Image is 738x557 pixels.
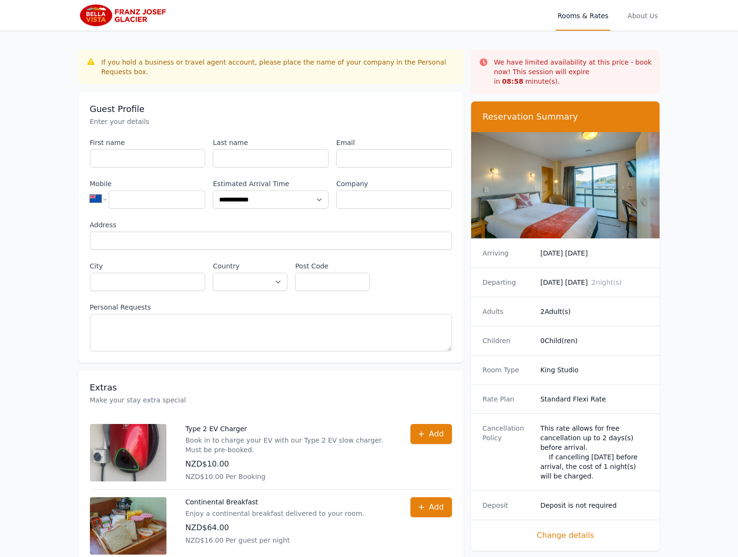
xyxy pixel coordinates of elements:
h3: Guest Profile [90,103,452,115]
label: Estimated Arrival Time [213,179,329,189]
dd: Standard Flexi Rate [540,394,649,404]
dt: Departing [483,278,533,287]
p: NZD$16.00 Per guest per night [186,535,364,545]
img: King Studio [471,132,660,238]
img: Bella Vista Franz Josef Glacier [78,4,171,27]
label: Country [213,261,287,271]
dt: Cancellation Policy [483,423,533,481]
strong: 08 : 58 [502,78,524,85]
p: NZD$10.00 Per Booking [186,472,391,481]
dd: 2 Adult(s) [540,307,649,316]
p: Continental Breakfast [186,497,364,507]
p: We have limited availability at this price - book now! This session will expire in minute(s). [494,57,652,86]
label: Email [336,138,452,147]
p: Type 2 EV Charger [186,424,391,434]
img: Continental Breakfast [90,497,166,555]
dd: Deposit is not required [540,501,649,510]
span: Add [429,501,444,513]
label: Personal Requests [90,302,452,312]
div: If you hold a business or travel agent account, please place the name of your company in the Pers... [101,57,456,77]
img: Type 2 EV Charger [90,424,166,481]
label: City [90,261,206,271]
div: This rate allows for free cancellation up to 2 days(s) before arrival. If cancelling [DATE] befor... [540,423,649,481]
dd: [DATE] [DATE] [540,248,649,258]
button: Add [410,424,452,444]
p: NZD$64.00 [186,522,364,534]
span: Change details [483,530,649,541]
dd: 0 Child(ren) [540,336,649,345]
label: Address [90,220,452,230]
p: Enjoy a continental breakfast delivered to your room. [186,509,364,518]
button: Add [410,497,452,517]
p: Enter your details [90,117,452,126]
p: NZD$10.00 [186,458,391,470]
h3: Reservation Summary [483,111,649,123]
label: Post Code [295,261,370,271]
label: First name [90,138,206,147]
dt: Arriving [483,248,533,258]
dt: Room Type [483,365,533,375]
p: Book in to charge your EV with our Type 2 EV slow charger. Must be pre-booked. [186,435,391,455]
dd: King Studio [540,365,649,375]
dt: Deposit [483,501,533,510]
span: 2 night(s) [592,278,622,286]
label: Company [336,179,452,189]
dd: [DATE] [DATE] [540,278,649,287]
dt: Adults [483,307,533,316]
h3: Extras [90,382,452,393]
p: Make your stay extra special [90,395,452,405]
label: Mobile [90,179,206,189]
span: Add [429,428,444,440]
label: Last name [213,138,329,147]
dt: Rate Plan [483,394,533,404]
dt: Children [483,336,533,345]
